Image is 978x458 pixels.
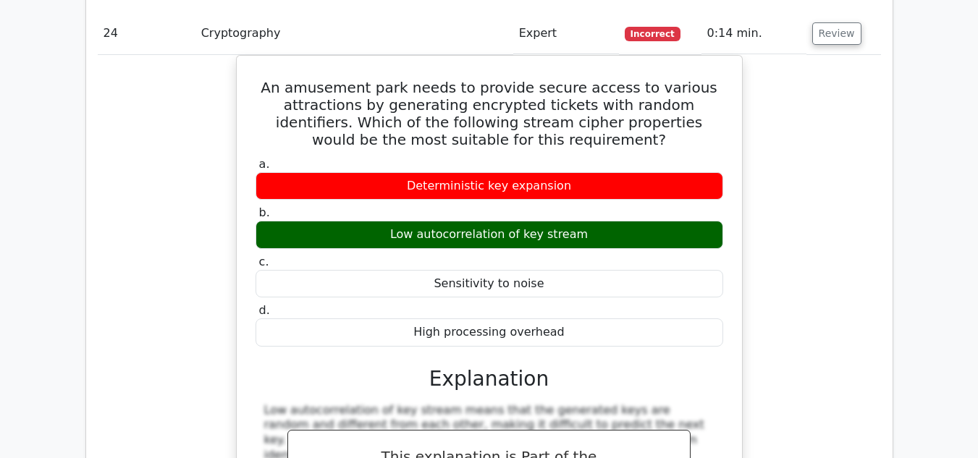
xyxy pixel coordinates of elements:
span: c. [259,255,269,268]
div: High processing overhead [256,318,723,347]
h3: Explanation [264,367,714,391]
div: Low autocorrelation of key stream [256,221,723,249]
div: Sensitivity to noise [256,270,723,298]
span: a. [259,157,270,171]
div: Deterministic key expansion [256,172,723,200]
span: b. [259,205,270,219]
td: Expert [513,13,619,54]
span: d. [259,303,270,317]
td: 24 [98,13,195,54]
td: 0:14 min. [701,13,806,54]
td: Cryptography [195,13,513,54]
h5: An amusement park needs to provide secure access to various attractions by generating encrypted t... [254,79,725,148]
span: Incorrect [625,27,680,41]
button: Review [812,22,861,45]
